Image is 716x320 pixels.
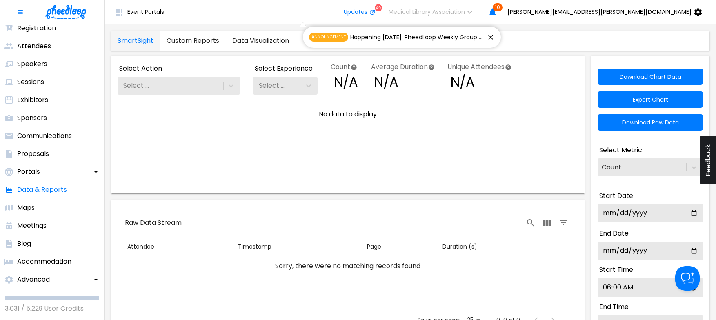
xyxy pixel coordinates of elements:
[108,4,171,20] button: Event Portals
[539,215,555,231] button: View Columns
[374,75,434,90] span: N/A
[598,69,703,85] button: Download Chart Data
[633,96,668,103] span: Export Chart
[111,31,296,51] div: data tabs
[17,185,67,195] p: Data & Reports
[235,239,275,254] button: Sort
[309,33,348,42] span: Announcement
[375,4,382,11] div: 49
[17,275,50,284] p: Advanced
[505,64,511,71] svg: The number of unique attendees observed by SmartSight for the selected metric throughout the time...
[17,149,49,159] p: Proposals
[367,242,381,252] div: Page
[319,109,377,119] span: No data to display
[507,9,692,15] span: [PERSON_NAME][EMAIL_ADDRESS][PERSON_NAME][DOMAIN_NAME]
[334,75,358,90] span: N/A
[111,31,160,51] a: data-tab-SmartSight
[17,131,72,141] p: Communications
[622,119,679,126] span: Download Raw Data
[127,9,164,15] span: Event Portals
[238,242,271,252] div: Timestamp
[5,304,99,313] p: 3,031 / 5,229 User Credits
[485,4,501,20] button: 10
[451,75,511,90] span: N/A
[598,114,703,131] button: download raw data
[598,91,703,108] button: Export Chart
[675,266,700,291] iframe: Help Scout Beacon - Open
[442,242,477,252] div: Duration (s)
[125,218,182,227] span: Raw Data Stream
[255,64,313,73] span: Select Experience
[344,9,367,15] span: Updates
[602,164,621,171] div: Count
[704,144,712,176] span: Feedback
[620,73,681,80] span: Download Chart Data
[127,242,154,252] div: Attendee
[257,82,285,89] div: Select ...
[350,33,485,42] span: Happening [DATE]: PheedLoop Weekly Group Onboarding – Event Website
[331,62,358,71] label: Count
[17,77,44,87] p: Sessions
[447,62,511,71] label: Unique Attendees
[45,5,86,19] img: logo
[501,4,713,20] button: [PERSON_NAME][EMAIL_ADDRESS][PERSON_NAME][DOMAIN_NAME]
[160,31,226,51] a: data-tab-[object Object]
[599,302,629,312] span: End Time
[599,265,633,275] span: Start Time
[599,145,642,155] span: Select Metric
[127,261,568,271] div: Sorry, there were no matching records found
[17,95,48,105] p: Exhibitors
[17,239,31,249] p: Blog
[428,64,435,71] svg: The average duration, in seconds, across all data points throughout the time period covered by th...
[17,257,71,267] p: Accommodation
[119,64,162,73] span: Select Action
[351,64,357,71] svg: The individual data points gathered throughout the time period covered by the chart. A single att...
[364,239,385,254] button: Sort
[17,23,56,33] p: Registration
[17,167,40,177] p: Portals
[17,59,47,69] p: Speakers
[599,191,633,201] span: Start Date
[337,4,382,20] button: Updates49
[599,229,629,238] span: End Date
[493,3,503,11] span: 10
[17,113,47,123] p: Sponsors
[17,41,51,51] p: Attendees
[523,215,539,231] button: Search
[17,203,35,213] p: Maps
[124,239,158,254] button: Sort
[124,210,571,236] div: Table Toolbar
[122,82,149,89] div: Select ...
[382,4,485,20] button: Medical Library Association
[389,9,465,15] span: Medical Library Association
[17,221,47,231] p: Meetings
[439,239,480,254] button: Sort
[371,62,434,71] label: Average Duration
[555,215,571,231] button: Filter Table
[226,31,296,51] a: data-tab-[object Object]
